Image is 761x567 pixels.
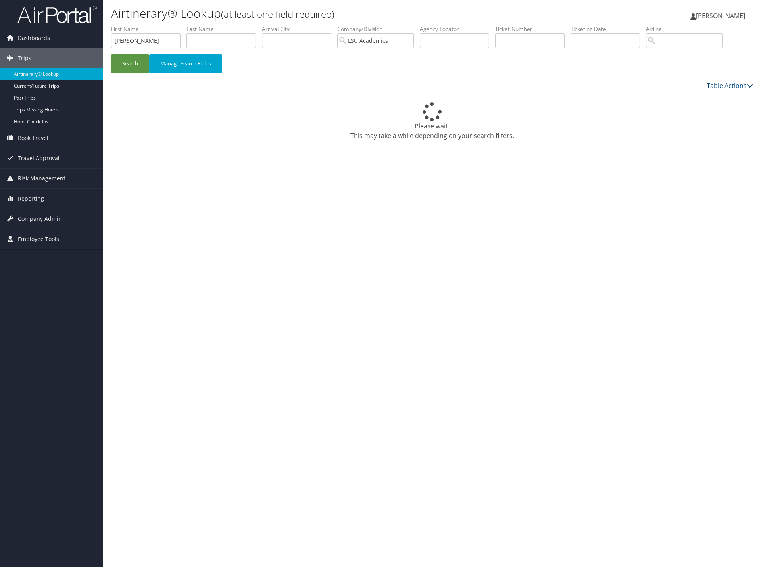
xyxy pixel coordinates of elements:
[337,25,420,33] label: Company/Division
[221,8,334,21] small: (at least one field required)
[111,102,753,140] div: Please wait. This may take a while depending on your search filters.
[571,25,646,33] label: Ticketing Date
[696,11,745,20] span: [PERSON_NAME]
[111,5,539,22] h1: Airtinerary® Lookup
[707,81,753,90] a: Table Actions
[495,25,571,33] label: Ticket Number
[18,209,62,229] span: Company Admin
[690,4,753,28] a: [PERSON_NAME]
[646,25,728,33] label: Airline
[111,54,149,73] button: Search
[18,148,60,168] span: Travel Approval
[149,54,222,73] button: Manage Search Fields
[111,25,186,33] label: First Name
[18,28,50,48] span: Dashboards
[17,5,97,24] img: airportal-logo.png
[18,169,65,188] span: Risk Management
[18,128,48,148] span: Book Travel
[18,48,31,68] span: Trips
[262,25,337,33] label: Arrival City
[18,229,59,249] span: Employee Tools
[186,25,262,33] label: Last Name
[420,25,495,33] label: Agency Locator
[18,189,44,209] span: Reporting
